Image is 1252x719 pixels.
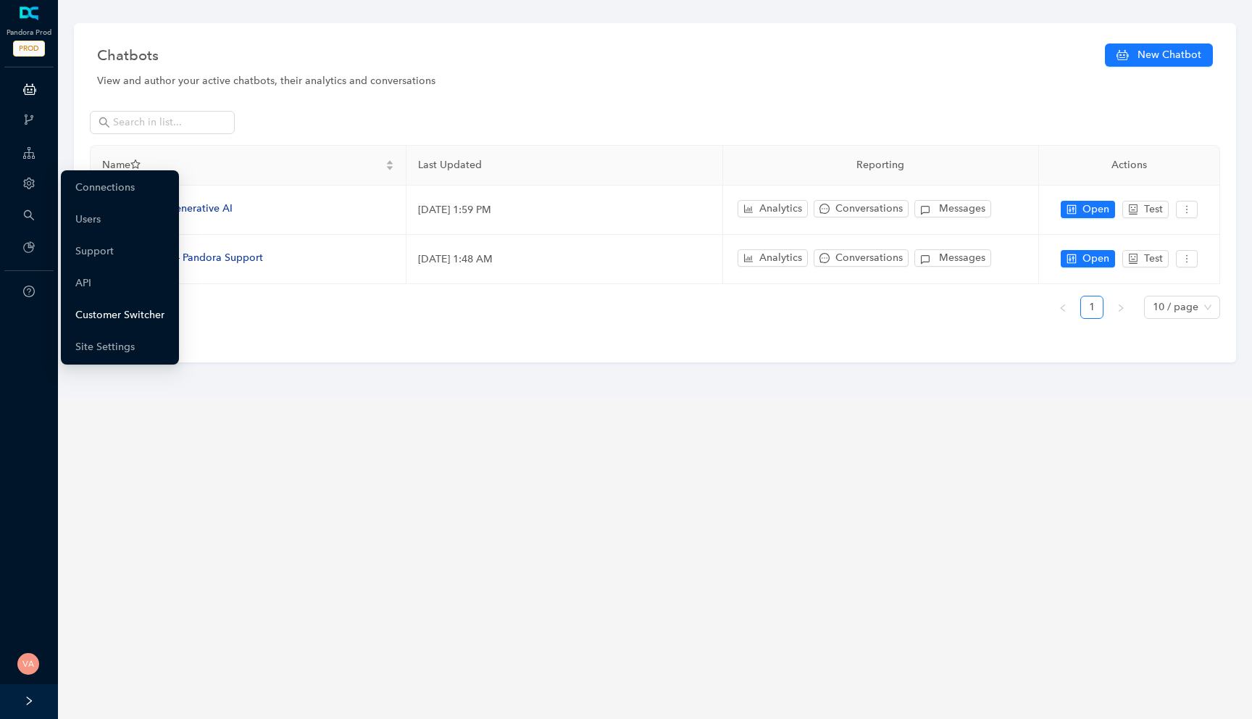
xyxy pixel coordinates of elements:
button: bar-chartAnalytics [738,200,808,217]
span: Conversations [835,201,903,217]
span: Analytics [759,201,802,217]
span: branches [23,114,35,125]
th: Reporting [723,146,1039,186]
button: left [1051,296,1074,319]
button: Messages [914,249,991,267]
a: 1 [1081,296,1103,318]
span: Analytics [759,250,802,266]
span: star [130,159,141,170]
li: 1 [1080,296,1103,319]
span: Test [1144,201,1163,217]
span: right [1117,304,1125,312]
th: Last Updated [406,146,722,186]
button: more [1176,201,1198,218]
button: more [1176,250,1198,267]
button: messageConversations [814,200,909,217]
span: more [1182,204,1192,215]
span: robot [1128,254,1138,264]
span: question-circle [23,286,35,297]
span: Chatbots [97,43,159,67]
button: messageConversations [814,249,909,267]
span: bar-chart [743,253,754,263]
a: Customer Switcher [75,301,164,330]
span: left [1059,304,1067,312]
th: Actions [1039,146,1220,186]
button: controlOpen [1061,201,1115,218]
span: control [1067,254,1077,264]
span: setting [23,178,35,189]
div: Page Size [1144,296,1220,319]
span: more [1182,254,1192,264]
button: robotTest [1122,250,1169,267]
span: Conversations [835,250,903,266]
button: New Chatbot [1105,43,1213,67]
button: controlOpen [1061,250,1115,267]
span: PROD [13,41,45,57]
span: search [23,209,35,221]
input: Search in list... [113,115,214,130]
span: message [819,204,830,214]
img: 5c5f7907468957e522fad195b8a1453a [17,653,39,675]
span: Messages [939,250,985,266]
a: API [75,269,91,298]
span: Open [1082,251,1109,267]
span: Test [1144,251,1163,267]
td: [DATE] 1:59 PM [406,186,722,235]
span: pie-chart [23,241,35,253]
div: View and author your active chatbots, their analytics and conversations [97,73,1213,89]
span: search [99,117,110,128]
a: Users [75,205,101,234]
li: Previous Page [1051,296,1074,319]
span: bar-chart [743,204,754,214]
button: Messages [914,200,991,217]
span: message [819,253,830,263]
button: robotTest [1122,201,1169,218]
button: right [1109,296,1132,319]
span: Messages [939,201,985,217]
a: Connections [75,173,135,202]
li: Next Page [1109,296,1132,319]
span: Chatbot V2 - Pandora Support [120,252,263,264]
span: control [1067,204,1077,215]
a: Site Settings [75,333,135,362]
span: robot [1128,204,1138,215]
span: 10 / page [1153,296,1211,318]
span: Name [102,157,383,173]
span: New Chatbot [1138,47,1201,63]
span: Open [1082,201,1109,217]
button: bar-chartAnalytics [738,249,808,267]
a: Support [75,237,114,266]
td: [DATE] 1:48 AM [406,235,722,284]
